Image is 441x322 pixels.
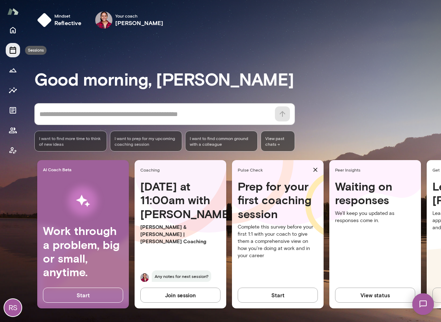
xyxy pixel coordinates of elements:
button: Home [6,23,20,37]
span: Pulse Check [238,167,310,173]
h6: [PERSON_NAME] [115,19,164,27]
div: I want to find common ground with a colleague [185,131,258,152]
div: Sessions [25,46,47,55]
p: We'll keep you updated as responses come in. [335,210,415,224]
h4: Prep for your first coaching session [238,179,318,221]
span: Your coach [115,13,164,19]
button: Join session [140,288,220,303]
img: AI Workflows [51,178,115,224]
button: Start [238,288,318,303]
button: Documents [6,103,20,117]
div: I want to find more time to think of new ideas [34,131,107,152]
h4: Waiting on responses [335,179,415,207]
span: AI Coach Beta [43,167,126,172]
span: Any notes for next session? [152,270,211,282]
img: Siddhi Sundar [95,11,112,29]
span: Coaching [140,167,223,173]
div: I want to prep for my upcoming coaching session [110,131,183,152]
button: View status [335,288,415,303]
button: Coach app [6,143,20,158]
span: I want to find common ground with a colleague [190,135,253,147]
span: Mindset [54,13,82,19]
span: View past chats -> [261,131,295,152]
h3: Good morning, [PERSON_NAME] [34,69,441,89]
button: Start [43,288,123,303]
h4: Work through a problem, big or small, anytime. [43,224,123,279]
img: Siddhi [140,273,149,282]
button: Members [6,123,20,138]
button: Insights [6,83,20,97]
span: Peer Insights [335,167,418,173]
p: Complete this survey before your first 1:1 with your coach to give them a comprehensive view on h... [238,224,318,259]
button: Growth Plan [6,63,20,77]
span: I want to find more time to think of new ideas [39,135,102,147]
span: I want to prep for my upcoming coaching session [115,135,178,147]
h4: [DATE] at 11:00am with [PERSON_NAME] [140,179,220,221]
h6: reflective [54,19,82,27]
div: RS [4,299,21,316]
button: Mindsetreflective [34,9,87,32]
div: Siddhi SundarYour coach[PERSON_NAME] [90,9,169,32]
img: mindset [37,13,52,27]
img: Mento [7,5,19,18]
button: Sessions [6,43,20,57]
p: [PERSON_NAME] & [PERSON_NAME] | [PERSON_NAME] Coaching [140,224,220,245]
